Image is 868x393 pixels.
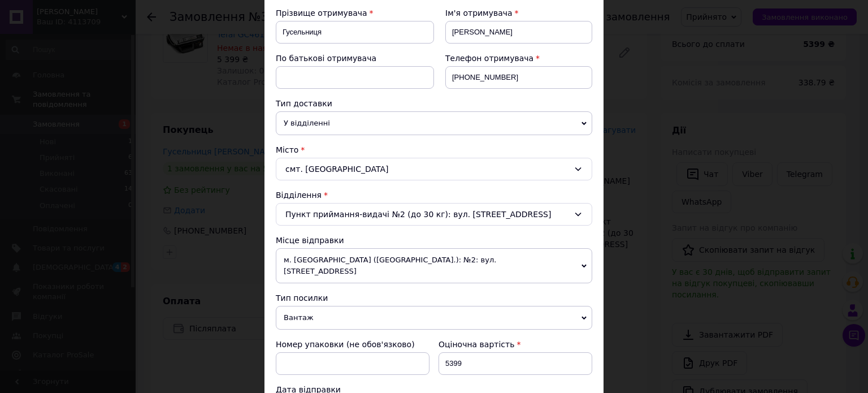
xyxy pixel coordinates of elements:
[276,8,367,18] span: Прізвище отримувача
[276,54,376,63] span: По батькові отримувача
[276,339,429,350] div: Номер упаковки (не обов'язково)
[276,99,332,108] span: Тип доставки
[439,339,592,350] div: Оціночна вартість
[276,293,328,303] span: Тип посилки
[276,144,592,156] div: Місто
[445,66,592,89] input: +380
[276,248,592,283] span: м. [GEOGRAPHIC_DATA] ([GEOGRAPHIC_DATA].): №2: вул. [STREET_ADDRESS]
[276,306,592,330] span: Вантаж
[445,8,513,18] span: Ім'я отримувача
[276,158,592,180] div: смт. [GEOGRAPHIC_DATA]
[276,203,592,226] div: Пункт приймання-видачі №2 (до 30 кг): вул. [STREET_ADDRESS]
[276,236,344,245] span: Місце відправки
[276,189,592,201] div: Відділення
[445,54,533,63] span: Телефон отримувача
[276,111,592,135] span: У відділенні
